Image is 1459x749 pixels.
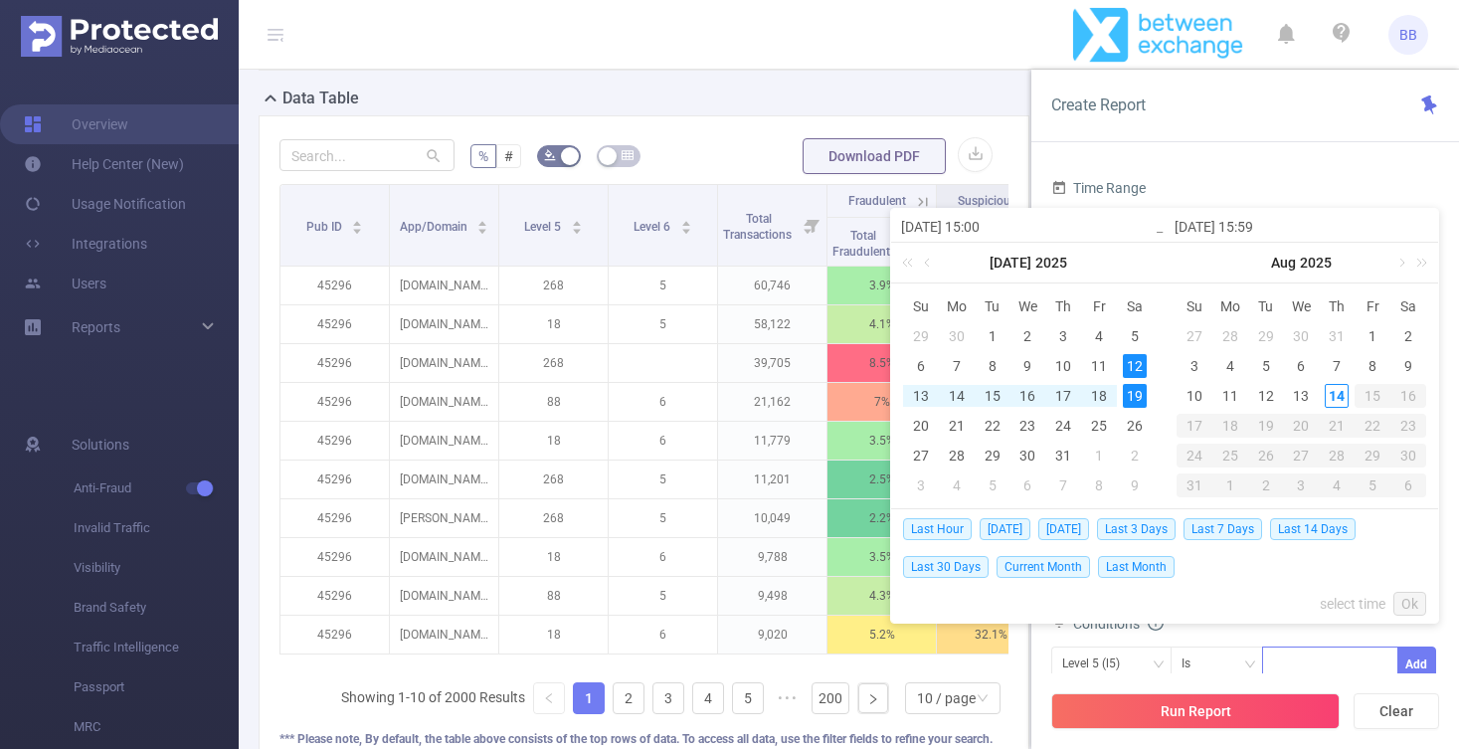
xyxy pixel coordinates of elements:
div: 7 [945,354,969,378]
th: Wed [1010,291,1046,321]
th: Tue [975,291,1010,321]
td: August 24, 2025 [1177,441,1212,470]
i: icon: caret-up [680,218,691,224]
li: 4 [692,682,724,714]
i: icon: left [543,692,555,704]
th: Fri [1355,291,1390,321]
p: 18 [499,305,608,343]
span: Level 6 [634,220,673,234]
p: 5 [609,305,717,343]
td: August 11, 2025 [1212,381,1248,411]
td: August 12, 2025 [1248,381,1284,411]
td: July 21, 2025 [939,411,975,441]
td: August 6, 2025 [1010,470,1046,500]
th: Thu [1045,291,1081,321]
span: Visibility [74,548,239,588]
td: July 3, 2025 [1045,321,1081,351]
div: 3 [1183,354,1206,378]
td: August 7, 2025 [1319,351,1355,381]
td: July 16, 2025 [1010,381,1046,411]
th: Mon [1212,291,1248,321]
div: 24 [1051,414,1075,438]
th: Sun [1177,291,1212,321]
div: 9 [1123,473,1147,497]
a: 2 [614,683,643,713]
th: Sun [903,291,939,321]
img: Protected Media [21,16,218,57]
div: 19 [1123,384,1147,408]
span: App/Domain [400,220,470,234]
span: ••• [772,682,804,714]
span: Tu [1248,297,1284,315]
th: Fri [1081,291,1117,321]
div: 29 [909,324,933,348]
a: select time [1320,585,1385,623]
a: [DATE] [988,243,1033,282]
p: [DOMAIN_NAME] [390,422,498,460]
td: August 6, 2025 [1284,351,1320,381]
td: July 18, 2025 [1081,381,1117,411]
li: 5 [732,682,764,714]
div: 1 [1361,324,1384,348]
span: # [504,148,513,164]
p: 45296 [280,305,389,343]
td: July 10, 2025 [1045,351,1081,381]
td: July 30, 2025 [1010,441,1046,470]
p: 21,162 [718,383,826,421]
td: August 18, 2025 [1212,411,1248,441]
p: 3.9% [827,267,936,304]
td: July 17, 2025 [1045,381,1081,411]
span: Th [1045,297,1081,315]
p: [DOMAIN_NAME] [390,383,498,421]
span: Create Report [1051,95,1146,114]
a: 2025 [1298,243,1334,282]
li: Next 5 Pages [772,682,804,714]
th: Tue [1248,291,1284,321]
span: BB [1399,15,1417,55]
td: July 30, 2025 [1284,321,1320,351]
div: 6 [1015,473,1039,497]
p: 11,779 [718,422,826,460]
p: [DOMAIN_NAME] [390,267,498,304]
p: 268 [499,344,608,382]
td: July 19, 2025 [1117,381,1153,411]
div: 26 [1248,444,1284,468]
td: September 3, 2025 [1284,470,1320,500]
td: July 25, 2025 [1081,411,1117,441]
td: September 1, 2025 [1212,470,1248,500]
span: Mo [939,297,975,315]
div: 11 [1087,354,1111,378]
td: July 29, 2025 [975,441,1010,470]
td: July 29, 2025 [1248,321,1284,351]
div: 27 [1183,324,1206,348]
div: 17 [1177,414,1212,438]
i: icon: table [622,149,634,161]
a: 200 [813,683,848,713]
td: September 2, 2025 [1248,470,1284,500]
td: July 14, 2025 [939,381,975,411]
td: August 17, 2025 [1177,411,1212,441]
li: 200 [812,682,849,714]
i: Filter menu [799,185,826,266]
a: 3 [653,683,683,713]
i: icon: down [1244,658,1256,672]
p: 45296 [280,422,389,460]
div: 17 [1051,384,1075,408]
div: 11 [1218,384,1242,408]
td: August 2, 2025 [1390,321,1426,351]
h2: Data Table [282,87,359,110]
td: August 3, 2025 [1177,351,1212,381]
span: Level 5 [524,220,564,234]
i: icon: right [867,693,879,705]
div: 16 [1015,384,1039,408]
td: August 4, 2025 [939,470,975,500]
span: Invalid Traffic [74,508,239,548]
div: 26 [1123,414,1147,438]
div: 13 [909,384,933,408]
div: 29 [981,444,1004,468]
div: 9 [1396,354,1420,378]
td: August 28, 2025 [1319,441,1355,470]
i: icon: down [1153,658,1165,672]
td: August 23, 2025 [1390,411,1426,441]
span: Tu [975,297,1010,315]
